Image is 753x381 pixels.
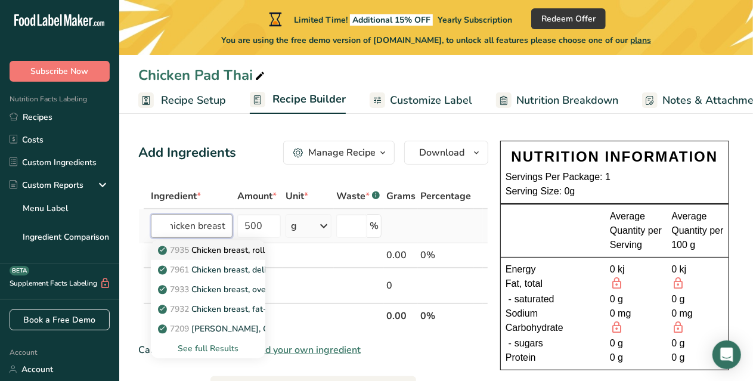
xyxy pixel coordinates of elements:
[506,146,724,168] div: NUTRITION INFORMATION
[506,336,515,351] div: -
[138,143,236,163] div: Add Ingredients
[672,336,724,351] div: 0 g
[506,351,536,365] span: Protein
[221,34,651,47] span: You are using the free demo version of [DOMAIN_NAME], to unlock all features please choose one of...
[419,145,464,160] span: Download
[506,262,536,277] span: Energy
[286,189,308,203] span: Unit
[31,65,89,78] span: Subscribe Now
[506,292,515,306] div: -
[386,189,416,203] span: Grams
[138,64,267,86] div: Chicken Pad Thai
[370,87,472,114] a: Customize Label
[160,283,364,296] p: Chicken breast, oven-roasted, fat-free, sliced
[10,266,29,275] div: BETA
[516,92,618,109] span: Nutrition Breakdown
[283,141,395,165] button: Manage Recipe
[308,145,376,160] div: Manage Recipe
[610,262,662,277] div: 0 kj
[237,189,277,203] span: Amount
[672,262,724,277] div: 0 kj
[267,12,512,26] div: Limited Time!
[160,244,320,256] p: Chicken breast, roll, oven-roasted
[610,209,662,252] div: Average Quantity per Serving
[161,92,226,109] span: Recipe Setup
[541,13,596,25] span: Redeem Offer
[438,14,512,26] span: Yearly Subscription
[630,35,651,46] span: plans
[151,260,265,280] a: 7961Chicken breast, deli, rotisserie seasoned, sliced, prepackaged
[10,309,110,330] a: Book a Free Demo
[506,170,724,184] div: Servings Per Package: 1
[386,278,416,293] div: 0
[170,284,189,295] span: 7933
[404,141,488,165] button: Download
[420,189,471,203] span: Percentage
[672,306,724,321] div: 0 mg
[506,306,538,321] span: Sodium
[138,87,226,114] a: Recipe Setup
[148,303,384,328] th: Net Totals
[253,343,361,357] span: Add your own ingredient
[272,91,346,107] span: Recipe Builder
[250,86,346,114] a: Recipe Builder
[515,336,543,351] span: sugars
[712,340,741,369] div: Open Intercom Messenger
[151,280,265,299] a: 7933Chicken breast, oven-roasted, fat-free, sliced
[496,87,618,114] a: Nutrition Breakdown
[384,303,418,328] th: 0.00
[151,299,265,319] a: 7932Chicken breast, fat-free, mesquite flavor, sliced
[151,240,265,260] a: 7935Chicken breast, roll, oven-roasted
[420,248,471,262] div: 0%
[672,209,724,252] div: Average Quantity per 100 g
[610,336,662,351] div: 0 g
[138,343,488,357] div: Can't find your ingredient?
[170,303,189,315] span: 7932
[506,184,724,199] div: Serving Size: 0g
[531,8,606,29] button: Redeem Offer
[151,214,233,238] input: Add Ingredient
[291,219,297,233] div: g
[386,248,416,262] div: 0.00
[610,292,662,306] div: 0 g
[170,264,189,275] span: 7961
[390,92,472,109] span: Customize Label
[418,303,473,328] th: 0%
[610,351,662,365] div: 0 g
[672,292,724,306] div: 0 g
[151,319,265,339] a: 7209[PERSON_NAME], Chicken Breast (honey glazed)
[506,277,543,292] span: Fat, total
[350,14,433,26] span: Additional 15% OFF
[10,179,83,191] div: Custom Reports
[151,189,201,203] span: Ingredient
[151,339,265,358] div: See full Results
[506,321,563,336] span: Carbohydrate
[610,306,662,321] div: 0 mg
[672,351,724,365] div: 0 g
[160,342,256,355] div: See full Results
[170,244,189,256] span: 7935
[515,292,554,306] span: saturated
[336,189,380,203] div: Waste
[170,323,189,334] span: 7209
[10,61,110,82] button: Subscribe Now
